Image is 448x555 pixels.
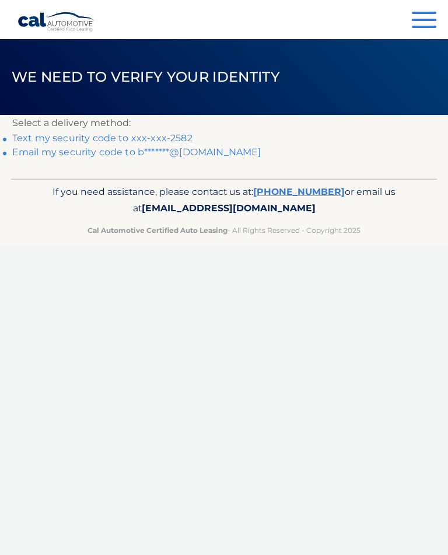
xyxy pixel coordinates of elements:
p: - All Rights Reserved - Copyright 2025 [29,224,419,236]
span: [EMAIL_ADDRESS][DOMAIN_NAME] [142,203,316,214]
p: If you need assistance, please contact us at: or email us at [29,184,419,217]
p: Select a delivery method: [12,115,436,131]
a: Text my security code to xxx-xxx-2582 [12,132,192,144]
button: Menu [412,12,436,31]
span: We need to verify your identity [12,68,280,85]
a: [PHONE_NUMBER] [253,186,345,197]
a: Cal Automotive [17,12,95,32]
strong: Cal Automotive Certified Auto Leasing [87,226,228,235]
a: Email my security code to b*******@[DOMAIN_NAME] [12,146,261,158]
